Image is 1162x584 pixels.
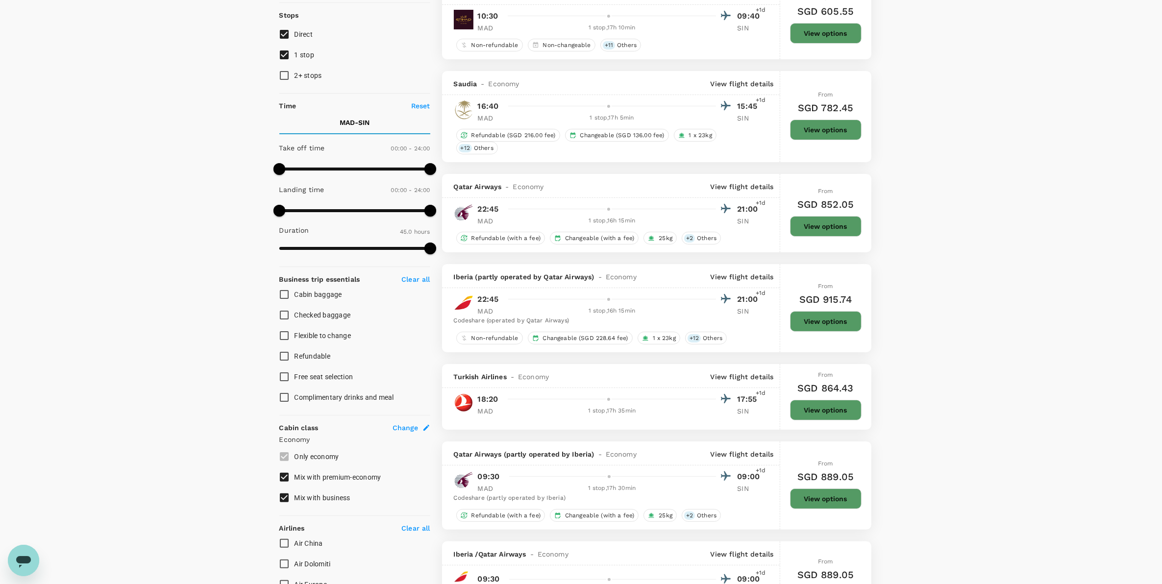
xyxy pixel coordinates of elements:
[738,216,762,226] p: SIN
[454,203,473,222] img: QR
[539,334,632,342] span: Changeable (SGD 228.64 fee)
[401,274,430,284] p: Clear all
[454,470,473,490] img: QR
[576,131,668,140] span: Changeable (SGD 136.00 fee)
[411,101,430,111] p: Reset
[456,332,523,344] div: Non-refundable
[756,466,766,476] span: +1d
[456,39,523,51] div: Non-refundable
[594,272,606,282] span: -
[478,471,500,483] p: 09:30
[295,291,342,298] span: Cabin baggage
[295,494,350,502] span: Mix with business
[279,185,324,195] p: Landing time
[655,234,676,243] span: 25kg
[797,469,854,485] h6: SGD 889.05
[279,11,299,19] strong: Stops
[507,372,518,382] span: -
[799,292,852,307] h6: SGD 915.74
[508,113,716,123] div: 1 stop , 17h 5min
[738,293,762,305] p: 21:00
[477,79,488,89] span: -
[279,275,360,283] strong: Business trip essentials
[684,234,695,243] span: + 2
[693,511,720,520] span: Others
[454,372,507,382] span: Turkish Airlines
[790,400,862,420] button: View options
[295,373,353,381] span: Free seat selection
[790,311,862,332] button: View options
[818,188,833,195] span: From
[756,568,766,578] span: +1d
[699,334,726,342] span: Others
[685,131,716,140] span: 1 x 23kg
[711,449,774,459] p: View flight details
[711,549,774,559] p: View flight details
[295,352,331,360] span: Refundable
[688,334,701,342] span: + 12
[478,113,502,123] p: MAD
[693,234,720,243] span: Others
[478,393,498,405] p: 18:20
[295,51,315,59] span: 1 stop
[711,79,774,89] p: View flight details
[603,41,615,49] span: + 11
[600,39,641,51] div: +11Others
[8,545,39,576] iframe: Button to launch messaging window
[454,493,762,503] div: Codeshare (partly operated by Iberia)
[454,182,502,192] span: Qatar Airways
[459,144,472,152] span: + 12
[606,449,637,459] span: Economy
[528,332,633,344] div: Changeable (SGD 228.64 fee)
[456,509,545,522] div: Refundable (with a fee)
[655,511,676,520] span: 25kg
[478,484,502,493] p: MAD
[685,332,727,344] div: +12Others
[279,225,309,235] p: Duration
[279,101,297,111] p: Time
[295,473,381,481] span: Mix with premium-economy
[508,406,716,416] div: 1 stop , 17h 35min
[468,511,544,520] span: Refundable (with a fee)
[393,423,419,433] span: Change
[550,232,639,244] div: Changeable (with a fee)
[456,142,498,154] div: +12Others
[456,129,560,142] div: Refundable (SGD 216.00 fee)
[508,23,716,33] div: 1 stop , 17h 10min
[643,509,677,522] div: 25kg
[797,567,854,583] h6: SGD 889.05
[756,198,766,208] span: +1d
[478,100,499,112] p: 16:40
[738,406,762,416] p: SIN
[279,143,325,153] p: Take off time
[456,232,545,244] div: Refundable (with a fee)
[738,23,762,33] p: SIN
[295,393,394,401] span: Complimentary drinks and meal
[401,523,430,533] p: Clear all
[478,293,499,305] p: 22:45
[489,79,519,89] span: Economy
[391,187,430,194] span: 00:00 - 24:00
[561,234,638,243] span: Changeable (with a fee)
[501,182,513,192] span: -
[468,41,522,49] span: Non-refundable
[684,511,695,520] span: + 2
[539,41,595,49] span: Non-changeable
[797,3,854,19] h6: SGD 605.55
[391,145,430,152] span: 00:00 - 24:00
[561,511,638,520] span: Changeable (with a fee)
[797,196,854,212] h6: SGD 852.05
[478,203,499,215] p: 22:45
[454,393,473,413] img: TK
[738,393,762,405] p: 17:55
[526,549,538,559] span: -
[513,182,544,192] span: Economy
[508,306,716,316] div: 1 stop , 16h 15min
[649,334,680,342] span: 1 x 23kg
[711,272,774,282] p: View flight details
[478,306,502,316] p: MAD
[454,100,473,120] img: SV
[756,389,766,398] span: +1d
[738,203,762,215] p: 21:00
[613,41,641,49] span: Others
